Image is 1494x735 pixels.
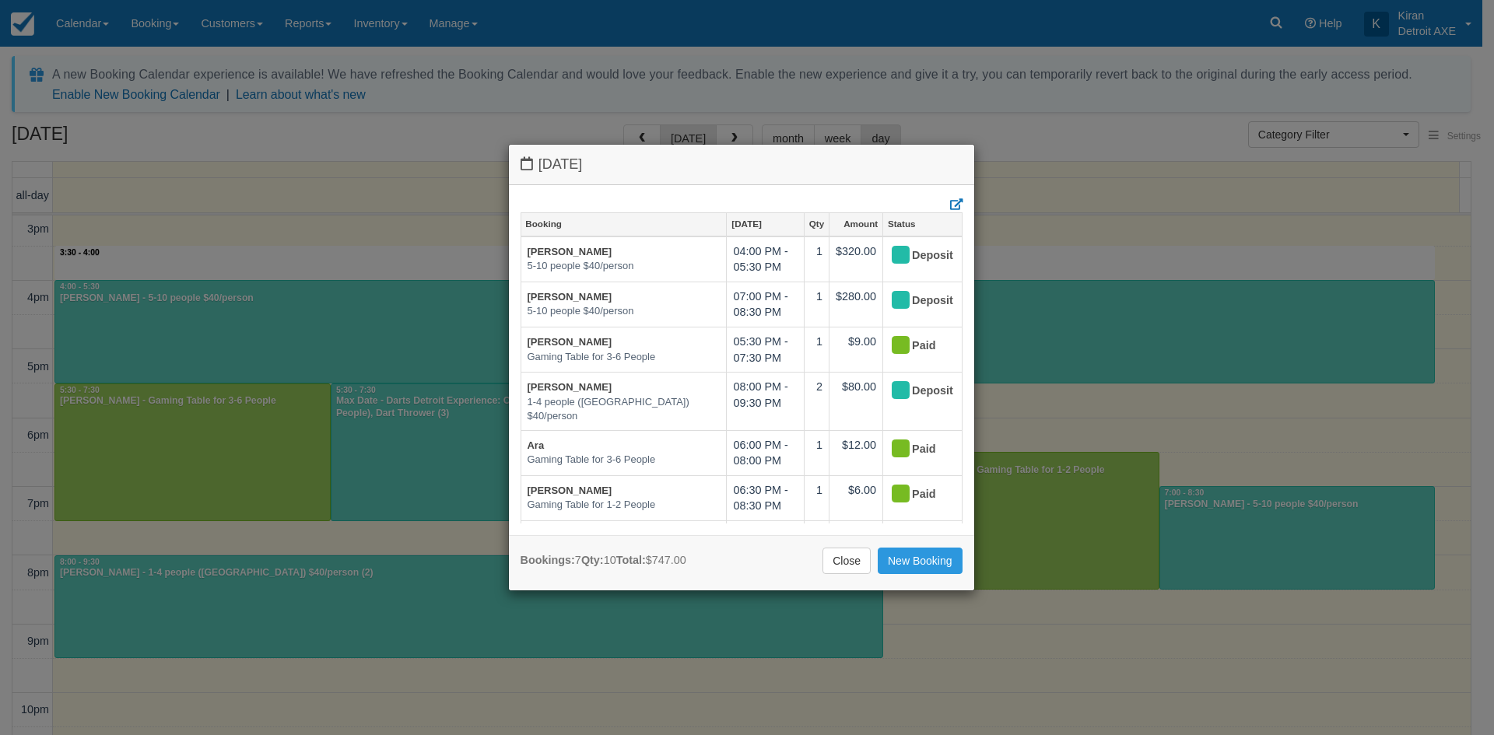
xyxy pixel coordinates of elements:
strong: Qty: [581,554,604,566]
div: Deposit [889,289,942,313]
td: 2 [804,373,829,431]
div: Paid [889,482,942,507]
td: 05:30 PM - 07:30 PM [727,327,804,373]
em: 1-4 people ([GEOGRAPHIC_DATA]) $40/person [528,395,721,424]
td: $6.00 [829,475,883,520]
div: Paid [889,334,942,359]
td: $320.00 [829,236,883,282]
td: 1 [804,327,829,373]
td: $280.00 [829,282,883,327]
em: 5-10 people $40/person [528,259,721,274]
em: Gaming Table for 3-6 People [528,350,721,365]
td: 1 [804,236,829,282]
a: [DATE] [727,213,803,235]
em: 5-10 people $40/person [528,304,721,319]
td: $12.00 [829,430,883,475]
a: Ara [528,439,545,451]
td: 08:00 PM - 09:30 PM [727,373,804,431]
td: 06:30 PM - 08:30 PM [727,475,804,520]
td: 1 [804,430,829,475]
a: Booking [521,213,727,235]
a: Status [883,213,961,235]
h4: [DATE] [521,156,963,173]
td: 1 [804,475,829,520]
strong: Bookings: [521,554,575,566]
a: Qty [805,213,829,235]
em: Gaming Table for 3-6 People [528,453,721,467]
td: 05:30 PM - 07:30 PM [727,521,804,579]
div: Deposit [889,243,942,268]
strong: Total: [616,554,646,566]
td: 06:00 PM - 08:00 PM [727,430,804,475]
td: 1 [804,282,829,327]
td: $40.00 [829,521,883,579]
div: 7 10 $747.00 [521,552,686,569]
a: Amount [829,213,882,235]
div: Paid [889,437,942,462]
a: [PERSON_NAME] [528,291,612,303]
a: [PERSON_NAME] [528,336,612,348]
td: $9.00 [829,327,883,373]
a: [PERSON_NAME] [528,246,612,257]
td: $80.00 [829,373,883,431]
a: New Booking [878,548,963,574]
a: [PERSON_NAME] [528,485,612,496]
a: [PERSON_NAME] [528,381,612,393]
td: 04:00 PM - 05:30 PM [727,236,804,282]
em: Gaming Table for 1-2 People [528,498,721,513]
div: Deposit [889,379,942,404]
td: 07:00 PM - 08:30 PM [727,282,804,327]
td: 3 [804,521,829,579]
a: Close [822,548,871,574]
